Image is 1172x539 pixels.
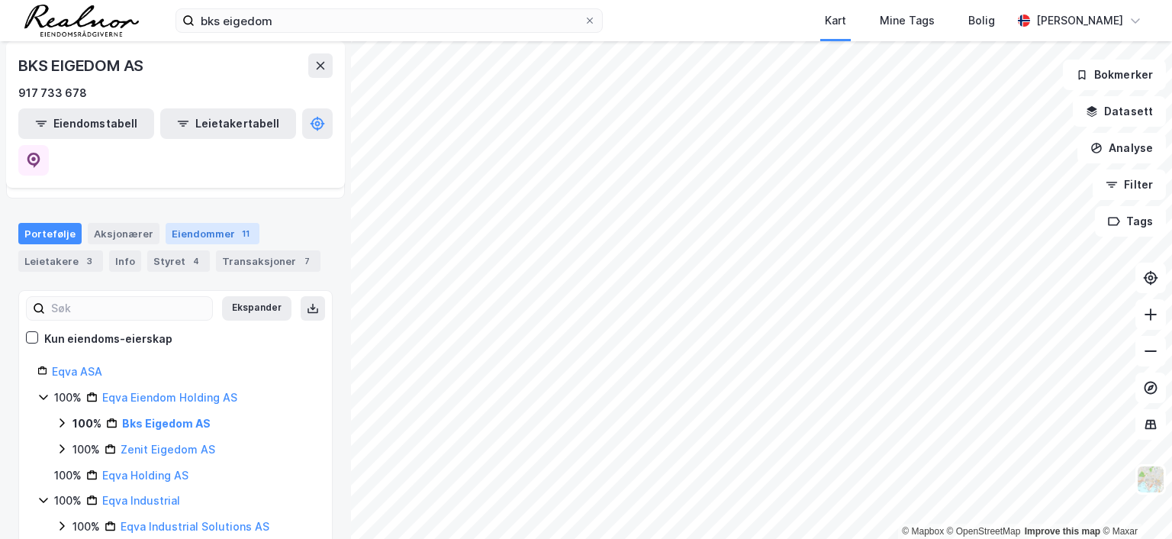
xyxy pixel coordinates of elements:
div: 3 [82,253,97,269]
div: Leietakere [18,250,103,272]
div: Aksjonærer [88,223,159,244]
a: Eqva Industrial [102,494,180,507]
button: Bokmerker [1063,60,1166,90]
button: Leietakertabell [160,108,296,139]
a: Bks Eigedom AS [122,417,211,430]
input: Søk på adresse, matrikkel, gårdeiere, leietakere eller personer [195,9,584,32]
button: Filter [1093,169,1166,200]
div: Info [109,250,141,272]
div: Portefølje [18,223,82,244]
div: 11 [238,226,253,241]
img: Z [1136,465,1165,494]
div: Kontrollprogram for chat [1096,466,1172,539]
button: Datasett [1073,96,1166,127]
img: realnor-logo.934646d98de889bb5806.png [24,5,139,37]
div: Mine Tags [880,11,935,30]
div: 917 733 678 [18,84,87,102]
div: 100% [54,492,82,510]
button: Tags [1095,206,1166,237]
a: Eqva Eiendom Holding AS [102,391,237,404]
button: Analyse [1077,133,1166,163]
div: [PERSON_NAME] [1036,11,1123,30]
a: Improve this map [1025,526,1100,537]
div: Kart [825,11,846,30]
div: 100% [72,518,100,536]
a: OpenStreetMap [947,526,1021,537]
input: Søk [45,297,212,320]
a: Mapbox [902,526,944,537]
div: BKS EIGEDOM AS [18,53,146,78]
div: 100% [72,441,100,459]
button: Ekspander [222,296,291,321]
div: Styret [147,250,210,272]
div: Bolig [968,11,995,30]
a: Zenit Eigedom AS [121,443,215,456]
a: Eqva Holding AS [102,469,188,482]
a: Eqva ASA [52,365,102,378]
div: Eiendommer [166,223,259,244]
div: Kun eiendoms-eierskap [44,330,172,348]
div: 100% [54,389,82,407]
a: Eqva Industrial Solutions AS [121,520,269,533]
iframe: Chat Widget [1096,466,1172,539]
div: 4 [188,253,204,269]
div: Transaksjoner [216,250,320,272]
div: 100% [54,466,82,485]
div: 100% [72,415,101,433]
div: 7 [299,253,314,269]
button: Eiendomstabell [18,108,154,139]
